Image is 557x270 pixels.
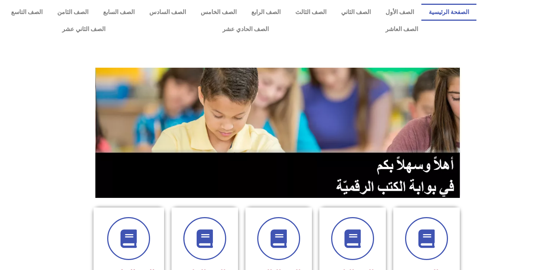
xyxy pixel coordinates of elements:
a: الصف الحادي عشر [164,21,327,38]
a: الصف الرابع [244,4,288,21]
a: الصف الثاني عشر [4,21,164,38]
a: الصفحة الرئيسية [421,4,476,21]
a: الصف العاشر [327,21,476,38]
a: الصف الأول [378,4,421,21]
a: الصف التاسع [4,4,50,21]
a: الصف الثاني [334,4,378,21]
a: الصف الثامن [50,4,96,21]
a: الصف الخامس [193,4,244,21]
a: الصف الثالث [288,4,334,21]
a: الصف السادس [142,4,193,21]
a: الصف السابع [96,4,142,21]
